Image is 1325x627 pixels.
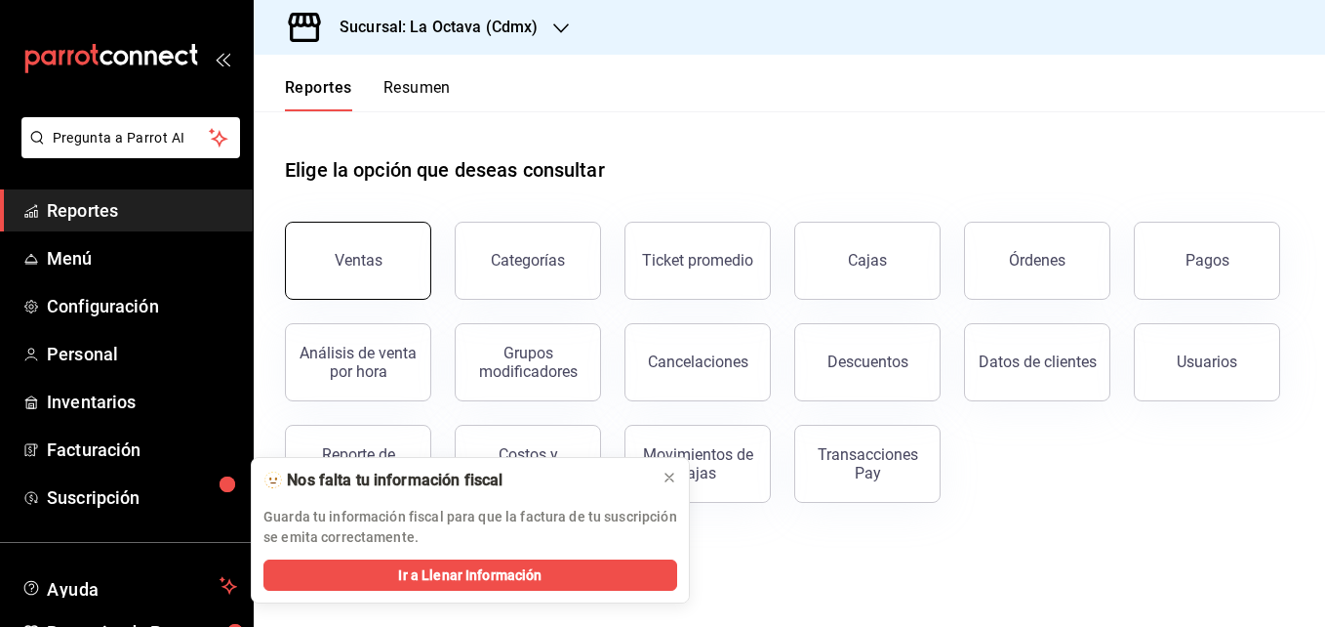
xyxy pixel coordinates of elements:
span: Suscripción [47,484,237,511]
div: Categorías [491,251,565,270]
button: Reporte de asistencia [285,425,431,503]
div: Costos y márgenes [467,445,588,482]
h3: Sucursal: La Octava (Cdmx) [324,16,538,39]
span: Configuración [47,293,237,319]
span: Personal [47,341,237,367]
a: Cajas [794,222,941,300]
button: Resumen [383,78,451,111]
div: Cajas [848,249,888,272]
div: Cancelaciones [648,353,748,371]
span: Inventarios [47,389,237,415]
button: open_drawer_menu [215,51,230,66]
a: Pregunta a Parrot AI [14,142,240,162]
button: Usuarios [1134,323,1280,401]
button: Análisis de venta por hora [285,323,431,401]
div: Descuentos [827,353,908,371]
div: Ventas [335,251,382,270]
span: Ayuda [47,574,212,598]
button: Grupos modificadores [455,323,601,401]
div: Datos de clientes [979,353,1097,371]
button: Pagos [1134,222,1280,300]
button: Transacciones Pay [794,425,941,503]
button: Movimientos de cajas [624,425,771,503]
div: Usuarios [1177,353,1237,371]
span: Pregunta a Parrot AI [53,128,210,148]
button: Reportes [285,78,352,111]
button: Categorías [455,222,601,300]
button: Ticket promedio [624,222,771,300]
span: Reportes [47,197,237,224]
div: Transacciones Pay [807,445,928,482]
div: navigation tabs [285,78,451,111]
div: Reporte de asistencia [298,445,419,482]
span: Ir a Llenar Información [398,565,542,586]
p: Guarda tu información fiscal para que la factura de tu suscripción se emita correctamente. [263,507,677,548]
div: Análisis de venta por hora [298,344,419,381]
button: Datos de clientes [964,323,1110,401]
button: Pregunta a Parrot AI [21,117,240,158]
button: Descuentos [794,323,941,401]
button: Ventas [285,222,431,300]
button: Costos y márgenes [455,425,601,503]
button: Cancelaciones [624,323,771,401]
h1: Elige la opción que deseas consultar [285,155,605,185]
div: Grupos modificadores [467,344,588,381]
button: Ir a Llenar Información [263,560,677,591]
div: Pagos [1185,251,1229,270]
div: Ticket promedio [642,251,753,270]
div: Órdenes [1009,251,1065,270]
div: 🫥 Nos falta tu información fiscal [263,470,646,491]
span: Facturación [47,437,237,463]
span: Menú [47,245,237,272]
div: Movimientos de cajas [637,445,758,482]
button: Órdenes [964,222,1110,300]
